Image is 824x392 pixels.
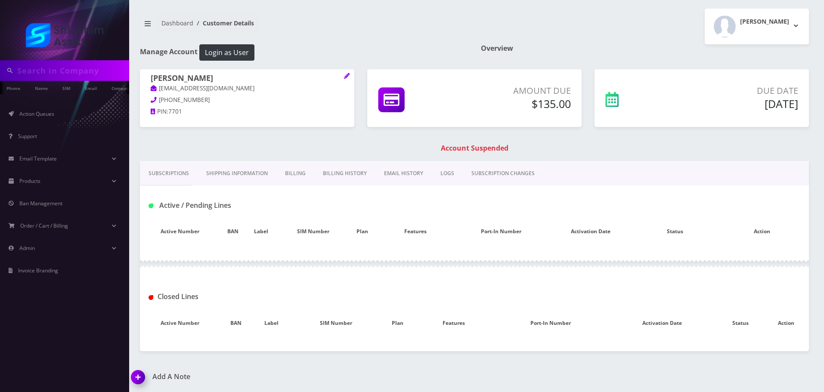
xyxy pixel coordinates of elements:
a: Company [107,81,136,94]
p: Amount Due [464,84,571,97]
h5: [DATE] [674,97,798,110]
h2: [PERSON_NAME] [740,18,789,25]
span: Products [19,177,40,185]
a: [EMAIL_ADDRESS][DOMAIN_NAME] [151,84,254,93]
h1: [PERSON_NAME] [151,74,344,84]
h5: $135.00 [464,97,571,110]
input: Search in Company [17,62,127,79]
th: BAN [220,311,251,336]
span: Invoice Branding [18,267,58,274]
a: Billing [276,161,314,186]
th: Label [245,219,277,244]
a: Email [81,81,101,94]
a: Phone [2,81,25,94]
h1: Manage Account [140,44,468,61]
th: SIM Number [277,219,350,244]
h1: Active / Pending Lines [149,201,357,210]
th: Action [763,311,809,336]
th: Active Number [140,311,220,336]
h1: Overview [481,44,809,52]
th: Features [375,219,455,244]
th: Activation Date [546,219,635,244]
img: Shluchim Assist [26,23,103,47]
a: Billing History [314,161,375,186]
a: EMAIL HISTORY [375,161,432,186]
span: Order / Cart / Billing [20,222,68,229]
a: Login as User [198,47,254,56]
nav: breadcrumb [140,14,468,39]
th: Active Number [140,219,220,244]
span: 7701 [168,108,182,115]
button: [PERSON_NAME] [705,9,809,44]
span: Ban Management [19,200,62,207]
a: Dashboard [161,19,193,27]
span: Action Queues [19,110,54,117]
h1: Account Suspended [142,144,807,152]
th: Label [251,311,291,336]
th: Port-In Number [455,219,546,244]
a: Subscriptions [140,161,198,186]
a: LOGS [432,161,463,186]
h1: Closed Lines [149,293,357,301]
th: SIM Number [291,311,381,336]
th: Status [635,219,715,244]
img: Closed Lines [149,295,153,300]
th: Plan [350,219,375,244]
th: Plan [381,311,414,336]
a: SIM [58,81,74,94]
th: BAN [220,219,245,244]
span: Support [18,133,37,140]
th: Action [715,219,809,244]
th: Features [414,311,494,336]
a: SUBSCRIPTION CHANGES [463,161,543,186]
li: Customer Details [193,19,254,28]
a: Name [31,81,52,94]
th: Status [718,311,763,336]
a: Shipping Information [198,161,276,186]
a: PIN: [151,108,168,116]
a: Add A Note [131,373,468,381]
th: Activation Date [607,311,718,336]
button: Login as User [199,44,254,61]
span: Admin [19,244,35,252]
span: Email Template [19,155,57,162]
span: [PHONE_NUMBER] [159,96,210,104]
p: Due Date [674,84,798,97]
img: Active / Pending Lines [149,204,153,208]
th: Port-In Number [494,311,607,336]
